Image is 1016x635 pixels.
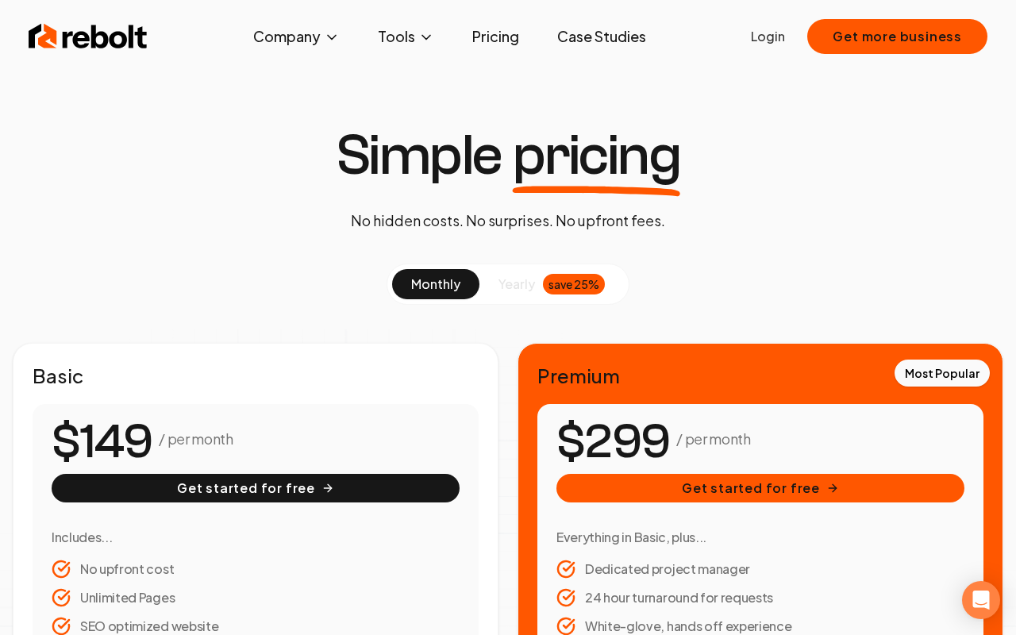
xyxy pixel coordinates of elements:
[52,406,152,478] number-flow-react: $149
[556,406,670,478] number-flow-react: $299
[479,269,624,299] button: yearlysave 25%
[52,474,460,502] button: Get started for free
[52,528,460,547] h3: Includes...
[545,21,659,52] a: Case Studies
[537,363,983,388] h2: Premium
[411,275,460,292] span: monthly
[807,19,987,54] button: Get more business
[895,360,990,387] div: Most Popular
[556,474,964,502] button: Get started for free
[29,21,148,52] img: Rebolt Logo
[52,588,460,607] li: Unlimited Pages
[751,27,785,46] a: Login
[556,560,964,579] li: Dedicated project manager
[556,588,964,607] li: 24 hour turnaround for requests
[365,21,447,52] button: Tools
[460,21,532,52] a: Pricing
[676,428,750,450] p: / per month
[241,21,352,52] button: Company
[498,275,535,294] span: yearly
[33,363,479,388] h2: Basic
[962,581,1000,619] div: Open Intercom Messenger
[543,274,605,294] div: save 25%
[351,210,665,232] p: No hidden costs. No surprises. No upfront fees.
[336,127,681,184] h1: Simple
[556,528,964,547] h3: Everything in Basic, plus...
[159,428,233,450] p: / per month
[392,269,479,299] button: monthly
[513,127,681,184] span: pricing
[52,560,460,579] li: No upfront cost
